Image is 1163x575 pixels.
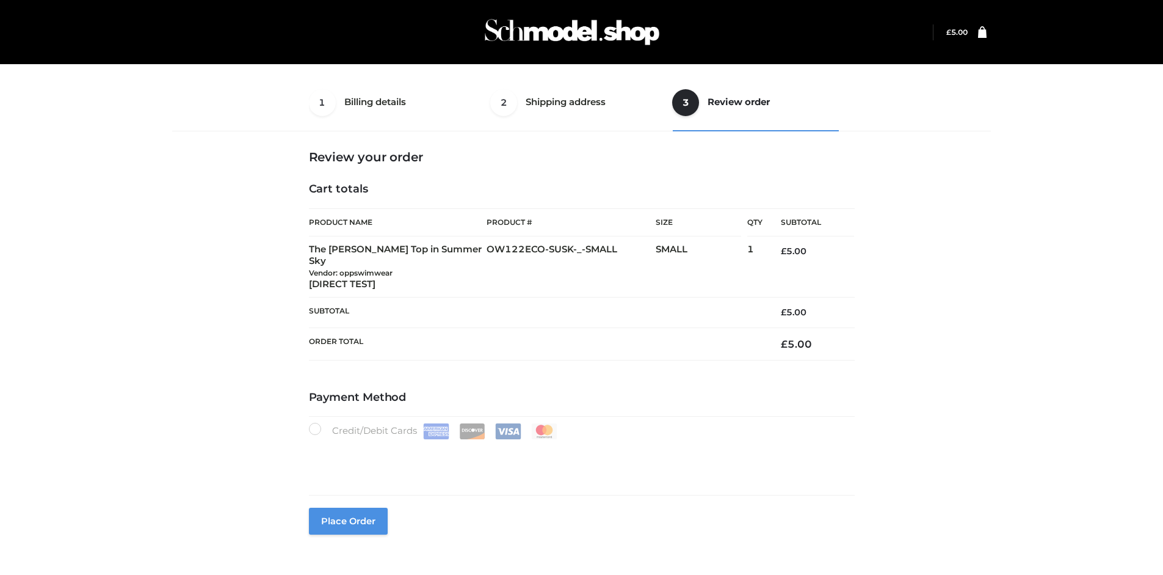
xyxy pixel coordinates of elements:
small: Vendor: oppswimwear [309,268,393,277]
img: Discover [459,423,485,439]
th: Product # [487,208,656,236]
td: SMALL [656,236,747,298]
th: Subtotal [309,298,763,328]
span: £ [781,307,786,318]
h3: Review your order [309,150,855,164]
th: Product Name [309,208,487,236]
button: Place order [309,508,388,535]
h4: Cart totals [309,183,855,196]
h4: Payment Method [309,391,855,405]
bdi: 5.00 [781,338,812,350]
a: £5.00 [946,27,968,37]
span: £ [781,338,788,350]
label: Credit/Debit Cards [309,423,559,439]
span: £ [946,27,951,37]
th: Size [656,209,741,236]
img: Mastercard [531,423,557,439]
th: Qty [747,208,763,236]
img: Amex [423,423,449,439]
th: Subtotal [763,209,854,236]
bdi: 5.00 [781,307,806,318]
img: Schmodel Admin 964 [480,8,664,56]
iframe: Secure payment input frame [306,437,852,482]
img: Visa [495,423,521,439]
th: Order Total [309,328,763,360]
td: 1 [747,236,763,298]
bdi: 5.00 [946,27,968,37]
td: OW122ECO-SUSK-_-SMALL [487,236,656,298]
td: The [PERSON_NAME] Top in Summer Sky [DIRECT TEST] [309,236,487,298]
bdi: 5.00 [781,246,806,257]
span: £ [781,246,786,257]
